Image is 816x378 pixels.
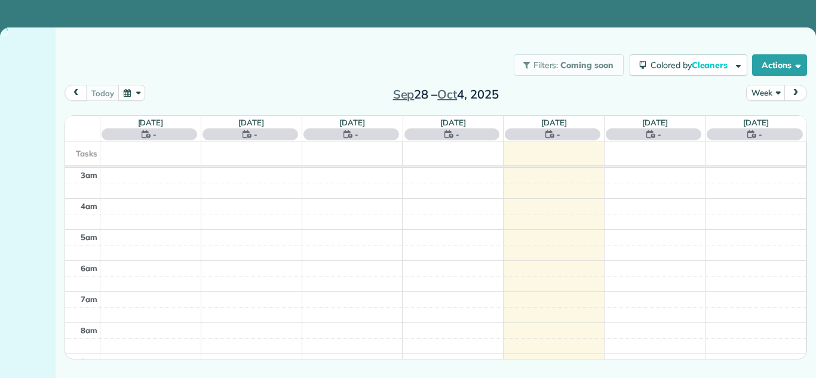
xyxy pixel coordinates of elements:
span: Oct [437,87,457,102]
span: 7am [81,294,97,304]
span: 6am [81,263,97,273]
span: Filters: [533,60,559,70]
span: - [153,128,157,140]
span: 4am [81,201,97,211]
a: [DATE] [440,118,466,127]
button: Week [746,85,785,101]
button: prev [65,85,87,101]
span: Cleaners [692,60,730,70]
button: today [86,85,119,101]
button: Actions [752,54,807,76]
span: - [355,128,358,140]
button: next [784,85,807,101]
a: [DATE] [339,118,365,127]
a: [DATE] [138,118,164,127]
span: 9am [81,357,97,366]
span: - [759,128,762,140]
span: Tasks [76,149,97,158]
span: Sep [393,87,415,102]
span: Coming soon [560,60,614,70]
a: [DATE] [238,118,264,127]
span: 5am [81,232,97,242]
a: [DATE] [642,118,668,127]
span: - [254,128,257,140]
span: Colored by [651,60,732,70]
span: 8am [81,325,97,335]
a: [DATE] [743,118,769,127]
button: Colored byCleaners [630,54,747,76]
span: - [557,128,560,140]
span: - [456,128,459,140]
span: 3am [81,170,97,180]
span: - [658,128,661,140]
h2: 28 – 4, 2025 [371,88,520,101]
a: [DATE] [541,118,567,127]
